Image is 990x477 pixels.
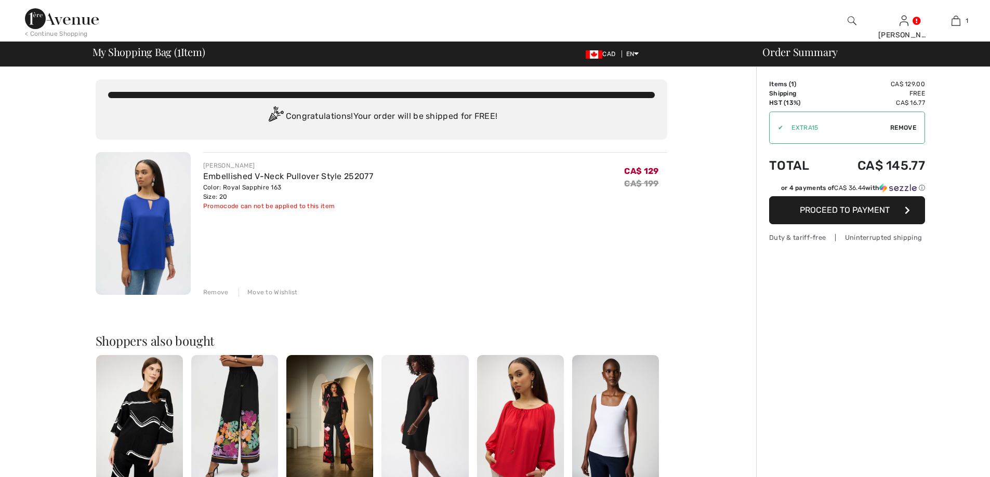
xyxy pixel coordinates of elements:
img: Sezzle [879,183,917,193]
img: Congratulation2.svg [265,106,286,127]
td: CA$ 145.77 [827,148,925,183]
button: Proceed to Payment [769,196,925,224]
div: ✔ [770,123,783,132]
div: or 4 payments of with [781,183,925,193]
span: CAD [586,50,619,58]
div: < Continue Shopping [25,29,88,38]
div: Duty & tariff-free | Uninterrupted shipping [769,233,925,242]
a: Embellished V-Neck Pullover Style 252077 [203,171,373,181]
div: or 4 payments ofCA$ 36.44withSezzle Click to learn more about Sezzle [769,183,925,196]
div: Congratulations! Your order will be shipped for FREE! [108,106,655,127]
a: Sign In [900,16,908,25]
h2: Shoppers also bought [96,334,667,347]
img: Canadian Dollar [586,50,602,59]
a: 1 [930,15,981,27]
span: Remove [890,123,916,132]
img: My Bag [952,15,960,27]
img: My Info [900,15,908,27]
div: Color: Royal Sapphire 163 Size: 20 [203,183,373,201]
div: [PERSON_NAME] [203,161,373,170]
input: Promo code [783,112,890,143]
span: EN [626,50,639,58]
div: Move to Wishlist [239,288,298,297]
span: 1 [791,80,794,88]
img: search the website [848,15,856,27]
td: Shipping [769,89,827,98]
td: CA$ 16.77 [827,98,925,107]
span: 1 [177,44,181,58]
span: My Shopping Bag ( Item) [93,47,205,57]
td: HST (13%) [769,98,827,107]
td: Items ( ) [769,79,827,89]
img: 1ère Avenue [25,8,99,29]
s: CA$ 199 [624,179,658,188]
div: Promocode can not be applied to this item [203,201,373,211]
td: Free [827,89,925,98]
span: CA$ 129 [624,166,658,176]
div: Remove [203,288,229,297]
td: CA$ 129.00 [827,79,925,89]
span: Proceed to Payment [800,205,890,215]
div: [PERSON_NAME] [878,30,929,40]
img: Embellished V-Neck Pullover Style 252077 [96,152,191,295]
div: Order Summary [750,47,984,57]
span: CA$ 36.44 [834,184,865,192]
td: Total [769,148,827,183]
span: 1 [966,16,968,25]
